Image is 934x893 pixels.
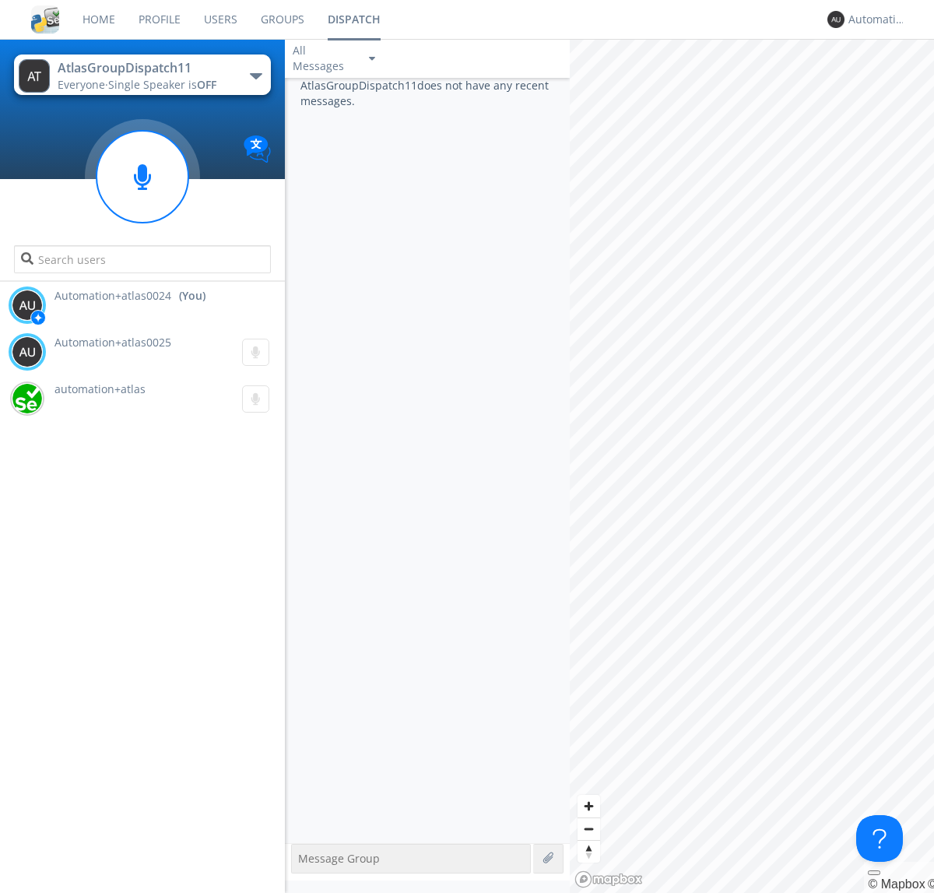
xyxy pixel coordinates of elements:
[197,77,216,92] span: OFF
[14,245,270,273] input: Search users
[14,54,270,95] button: AtlasGroupDispatch11Everyone·Single Speaker isOFF
[574,870,643,888] a: Mapbox logo
[12,383,43,414] img: d2d01cd9b4174d08988066c6d424eccd
[827,11,844,28] img: 373638.png
[108,77,216,92] span: Single Speaker is
[244,135,271,163] img: Translation enabled
[578,840,600,863] button: Reset bearing to north
[868,877,925,891] a: Mapbox
[58,59,233,77] div: AtlasGroupDispatch11
[293,43,355,74] div: All Messages
[54,288,171,304] span: Automation+atlas0024
[54,381,146,396] span: automation+atlas
[31,5,59,33] img: cddb5a64eb264b2086981ab96f4c1ba7
[19,59,50,93] img: 373638.png
[285,78,570,843] div: AtlasGroupDispatch11 does not have any recent messages.
[856,815,903,862] iframe: Toggle Customer Support
[12,290,43,321] img: 373638.png
[369,57,375,61] img: caret-down-sm.svg
[179,288,205,304] div: (You)
[578,818,600,840] span: Zoom out
[58,77,233,93] div: Everyone ·
[12,336,43,367] img: 373638.png
[578,795,600,817] button: Zoom in
[868,870,880,875] button: Toggle attribution
[848,12,907,27] div: Automation+atlas0024
[578,817,600,840] button: Zoom out
[54,335,171,350] span: Automation+atlas0025
[578,841,600,863] span: Reset bearing to north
